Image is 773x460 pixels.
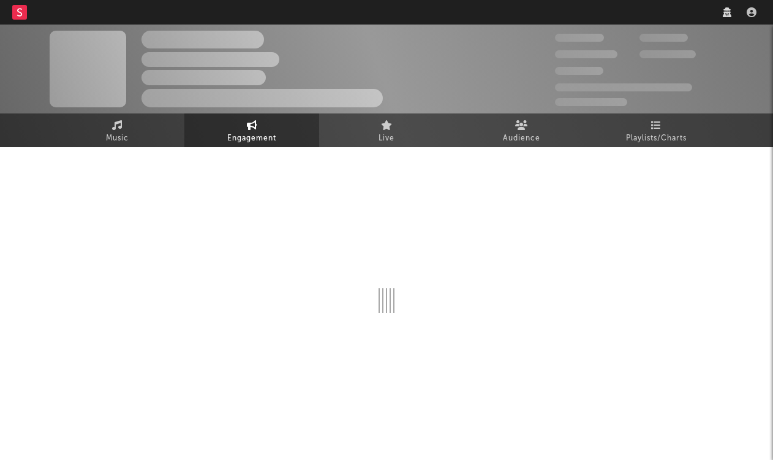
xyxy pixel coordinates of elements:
[626,131,687,146] span: Playlists/Charts
[639,34,688,42] span: 100,000
[555,34,604,42] span: 300,000
[50,113,184,147] a: Music
[379,131,394,146] span: Live
[555,83,692,91] span: 50,000,000 Monthly Listeners
[454,113,589,147] a: Audience
[555,50,617,58] span: 50,000,000
[503,131,540,146] span: Audience
[639,50,696,58] span: 1,000,000
[227,131,276,146] span: Engagement
[589,113,723,147] a: Playlists/Charts
[555,67,603,75] span: 100,000
[319,113,454,147] a: Live
[106,131,129,146] span: Music
[184,113,319,147] a: Engagement
[555,98,627,106] span: Jump Score: 85.0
